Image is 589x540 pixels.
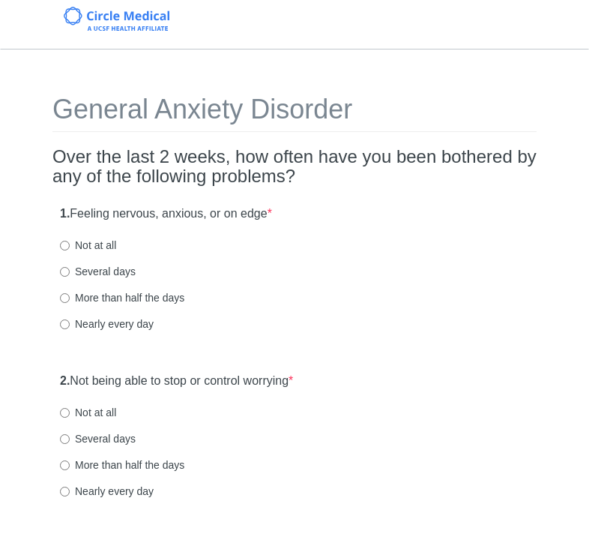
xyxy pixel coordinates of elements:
[60,238,116,253] label: Not at all
[60,460,70,470] input: More than half the days
[60,373,293,390] label: Not being able to stop or control worrying
[60,241,70,250] input: Not at all
[60,293,70,303] input: More than half the days
[52,147,537,187] h2: Over the last 2 weeks, how often have you been bothered by any of the following problems?
[60,405,116,420] label: Not at all
[52,94,537,132] h1: General Anxiety Disorder
[60,434,70,444] input: Several days
[60,484,154,499] label: Nearly every day
[60,431,136,446] label: Several days
[60,207,70,220] strong: 1.
[60,205,272,223] label: Feeling nervous, anxious, or on edge
[60,319,70,329] input: Nearly every day
[60,374,70,387] strong: 2.
[64,7,169,31] img: Circle Medical Logo
[60,487,70,496] input: Nearly every day
[60,264,136,279] label: Several days
[60,408,70,418] input: Not at all
[60,457,184,472] label: More than half the days
[60,267,70,277] input: Several days
[60,290,184,305] label: More than half the days
[60,316,154,331] label: Nearly every day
